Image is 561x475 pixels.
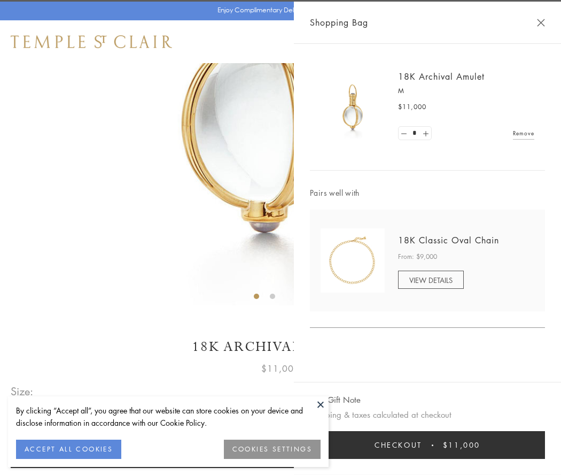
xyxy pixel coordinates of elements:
[398,234,499,246] a: 18K Classic Oval Chain
[375,439,422,451] span: Checkout
[537,19,545,27] button: Close Shopping Bag
[310,16,368,29] span: Shopping Bag
[398,271,464,289] a: VIEW DETAILS
[16,440,121,459] button: ACCEPT ALL COOKIES
[420,127,431,140] a: Set quantity to 2
[321,75,385,139] img: 18K Archival Amulet
[224,440,321,459] button: COOKIES SETTINGS
[310,431,545,459] button: Checkout $11,000
[398,86,534,96] p: M
[443,439,480,451] span: $11,000
[11,338,550,356] h1: 18K Archival Amulet
[11,35,172,48] img: Temple St. Clair
[310,393,361,407] button: Add Gift Note
[310,187,545,199] span: Pairs well with
[398,71,485,82] a: 18K Archival Amulet
[217,5,339,16] p: Enjoy Complimentary Delivery & Returns
[399,127,409,140] a: Set quantity to 0
[261,362,300,376] span: $11,000
[310,408,545,422] p: Shipping & taxes calculated at checkout
[409,275,453,285] span: VIEW DETAILS
[16,404,321,429] div: By clicking “Accept all”, you agree that our website can store cookies on your device and disclos...
[11,382,34,400] span: Size:
[398,102,426,112] span: $11,000
[398,251,437,262] span: From: $9,000
[321,228,385,293] img: N88865-OV18
[513,127,534,139] a: Remove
